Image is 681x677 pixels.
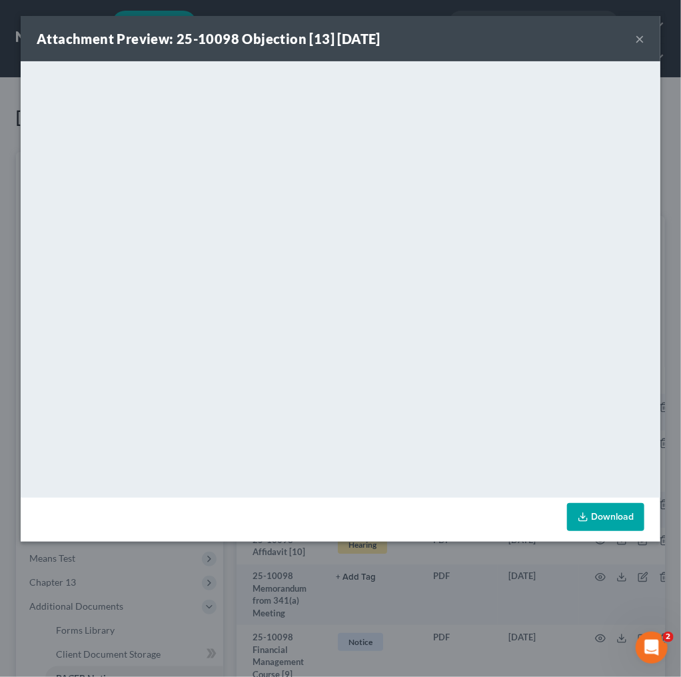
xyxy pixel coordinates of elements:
[636,632,668,664] iframe: Intercom live chat
[663,632,674,642] span: 2
[37,31,380,47] strong: Attachment Preview: 25-10098 Objection [13] [DATE]
[21,61,660,494] iframe: <object ng-attr-data='[URL][DOMAIN_NAME]' type='application/pdf' width='100%' height='650px'></ob...
[567,503,644,531] a: Download
[635,31,644,47] button: ×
